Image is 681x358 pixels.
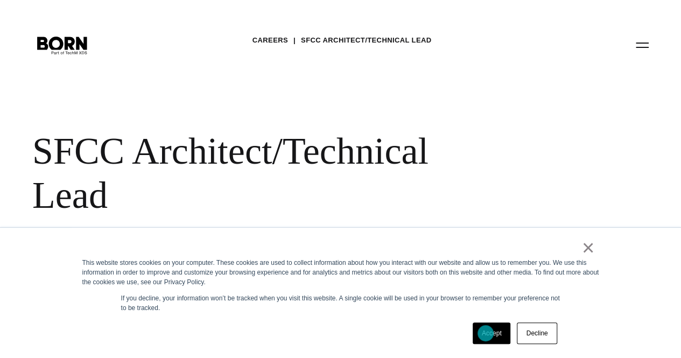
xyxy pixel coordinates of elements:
[82,258,599,287] div: This website stores cookies on your computer. These cookies are used to collect information about...
[32,129,485,217] div: SFCC Architect/Technical Lead
[301,32,431,48] a: SFCC Architect/Technical Lead
[629,33,655,56] button: Open
[252,32,288,48] a: Careers
[517,322,557,344] a: Decline
[582,243,595,252] a: ×
[473,322,511,344] a: Accept
[121,293,560,313] p: If you decline, your information won’t be tracked when you visit this website. A single cookie wi...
